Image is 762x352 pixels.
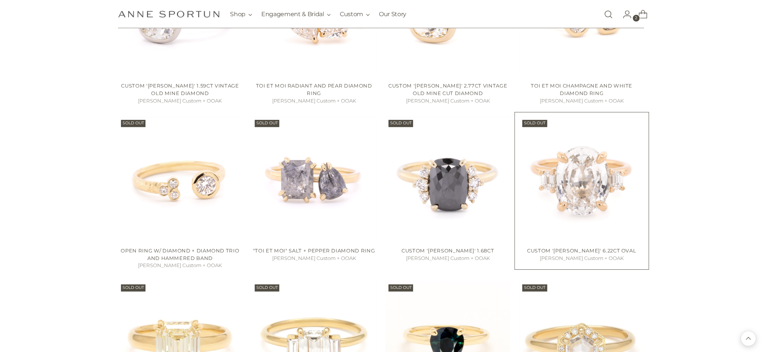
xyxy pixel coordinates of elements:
[388,83,507,96] a: Custom '[PERSON_NAME]' 2.77ct Vintage Old Mine Cut Diamond
[230,6,253,23] button: Shop
[520,117,644,241] a: Custom 'Bethany' 6.22ct Oval
[386,255,510,262] h5: [PERSON_NAME] Custom + OOAK
[633,15,640,21] span: 2
[601,7,616,22] a: Open search modal
[118,11,220,18] a: Anne Sportun Fine Jewellery
[527,248,636,254] a: Custom '[PERSON_NAME]' 6.22ct Oval
[520,97,644,105] h5: [PERSON_NAME] Custom + OOAK
[340,6,370,23] button: Custom
[520,255,644,262] h5: [PERSON_NAME] Custom + OOAK
[617,7,632,22] a: Go to the account page
[252,97,376,105] h5: [PERSON_NAME] Custom + OOAK
[121,83,239,96] a: Custom '[PERSON_NAME]' 1.59ct Vintage Old Mine Diamond
[386,117,510,241] a: Custom 'Kathleen' 1.68ct
[118,97,242,105] h5: [PERSON_NAME] Custom + OOAK
[118,262,242,269] h5: [PERSON_NAME] Custom + OOAK
[741,331,756,346] button: Back to top
[633,7,648,22] a: Open cart modal
[253,248,375,254] a: "Toi et Moi" Salt + Pepper Diamond Ring
[118,117,242,241] a: Open Ring w/ Diamond + Diamond Trio and Hammered Band
[386,97,510,105] h5: [PERSON_NAME] Custom + OOAK
[531,83,633,96] a: Toi et Moi Champagne and White Diamond Ring
[256,83,372,96] a: Toi et Moi Radiant and Pear Diamond Ring
[379,6,406,23] a: Our Story
[402,248,494,254] a: Custom '[PERSON_NAME]' 1.68ct
[252,255,376,262] h5: [PERSON_NAME] Custom + OOAK
[121,248,239,261] a: Open Ring w/ Diamond + Diamond Trio and Hammered Band
[261,6,331,23] button: Engagement & Bridal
